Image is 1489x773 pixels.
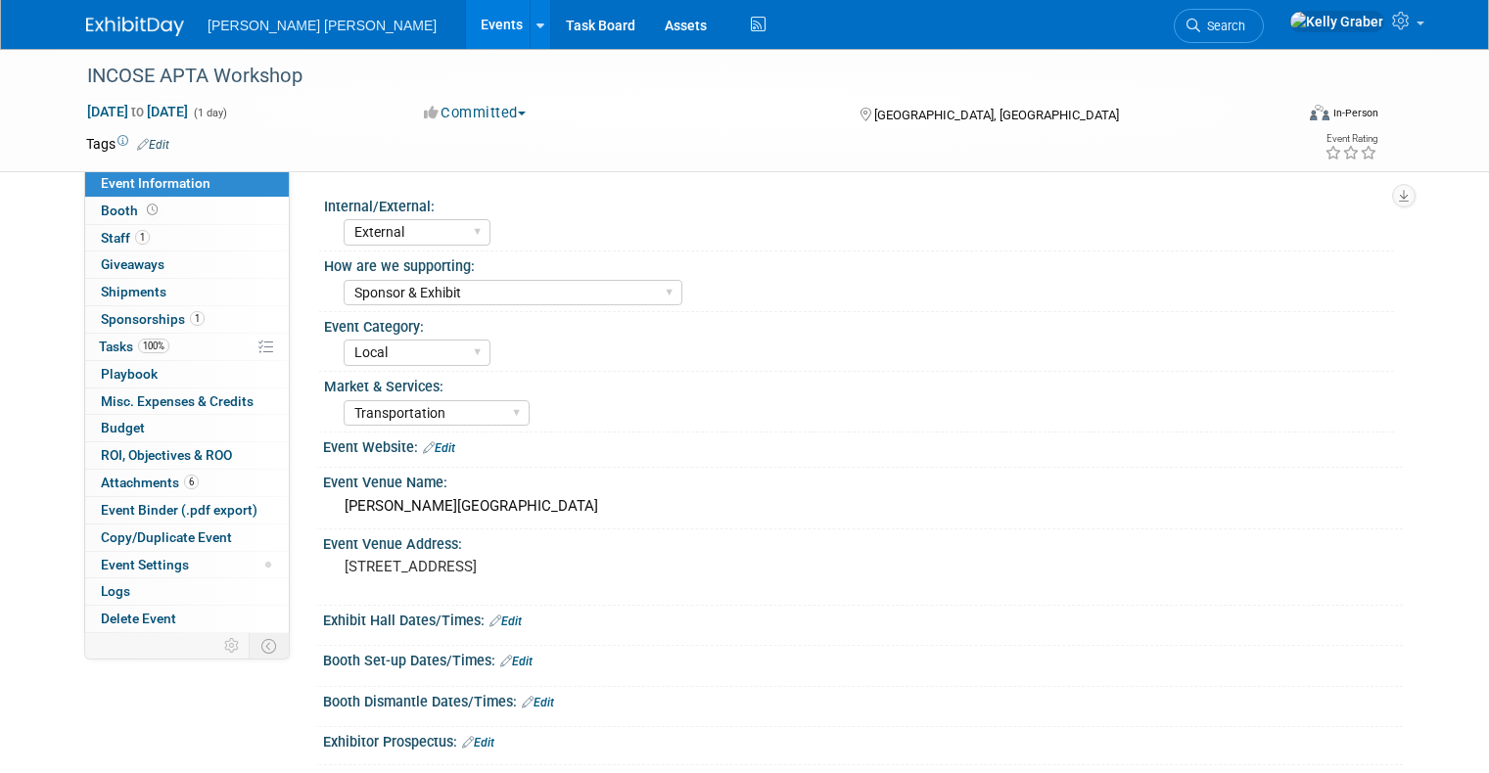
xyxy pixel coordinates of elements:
span: (1 day) [192,107,227,119]
a: Edit [489,614,522,628]
span: 1 [190,311,205,326]
a: Misc. Expenses & Credits [85,388,289,415]
span: [GEOGRAPHIC_DATA], [GEOGRAPHIC_DATA] [874,108,1119,122]
a: Budget [85,415,289,441]
a: Staff1 [85,225,289,251]
span: Event Information [101,175,210,191]
span: Misc. Expenses & Credits [101,393,254,409]
a: Edit [137,138,169,152]
a: Search [1174,9,1264,43]
a: Edit [500,655,533,668]
div: [PERSON_NAME][GEOGRAPHIC_DATA] [338,491,1388,522]
span: Logs [101,583,130,599]
img: ExhibitDay [86,17,184,36]
td: Tags [86,134,169,154]
a: Tasks100% [85,334,289,360]
span: ROI, Objectives & ROO [101,447,232,463]
span: [DATE] [DATE] [86,103,189,120]
span: Tasks [99,339,169,354]
div: How are we supporting: [324,251,1394,276]
a: Booth [85,198,289,224]
a: Event Binder (.pdf export) [85,497,289,523]
span: Budget [101,420,145,435]
span: Staff [101,230,150,246]
img: Kelly Graber [1289,11,1384,32]
div: Event Format [1187,102,1378,131]
div: Internal/External: [324,192,1394,216]
a: Edit [462,736,494,750]
a: Giveaways [85,251,289,278]
span: 1 [135,230,150,245]
span: Modified Layout [265,562,271,568]
div: Event Rating [1325,134,1377,144]
div: INCOSE APTA Workshop [80,59,1269,94]
span: Attachments [101,475,199,490]
pre: [STREET_ADDRESS] [345,558,752,575]
a: Edit [522,696,554,709]
div: Market & Services: [324,372,1394,396]
a: Event Settings [85,552,289,578]
button: Committed [417,103,534,123]
a: Shipments [85,279,289,305]
td: Toggle Event Tabs [250,633,290,659]
a: Sponsorships1 [85,306,289,333]
a: Playbook [85,361,289,387]
span: 6 [184,475,199,489]
span: Event Settings [101,557,189,572]
div: Exhibitor Prospectus: [323,727,1403,752]
td: Personalize Event Tab Strip [215,633,250,659]
div: In-Person [1332,106,1378,120]
div: Event Website: [323,432,1403,458]
img: Format-Inperson.png [1310,105,1329,120]
a: Delete Event [85,606,289,632]
span: Event Binder (.pdf export) [101,502,257,518]
div: Event Category: [324,312,1394,337]
div: Event Venue Address: [323,529,1403,554]
a: Event Information [85,170,289,197]
a: ROI, Objectives & ROO [85,442,289,469]
a: Copy/Duplicate Event [85,524,289,551]
span: Delete Event [101,611,176,626]
span: 100% [138,339,169,353]
div: Exhibit Hall Dates/Times: [323,606,1403,631]
span: Giveaways [101,256,164,272]
span: to [128,104,147,119]
a: Logs [85,578,289,605]
div: Booth Set-up Dates/Times: [323,646,1403,671]
span: Playbook [101,366,158,382]
span: [PERSON_NAME] [PERSON_NAME] [208,18,437,33]
div: Event Venue Name: [323,468,1403,492]
span: Booth not reserved yet [143,203,162,217]
a: Attachments6 [85,470,289,496]
span: Sponsorships [101,311,205,327]
span: Booth [101,203,162,218]
div: Booth Dismantle Dates/Times: [323,687,1403,712]
span: Search [1200,19,1245,33]
a: Edit [423,441,455,455]
span: Copy/Duplicate Event [101,529,232,545]
span: Shipments [101,284,166,299]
